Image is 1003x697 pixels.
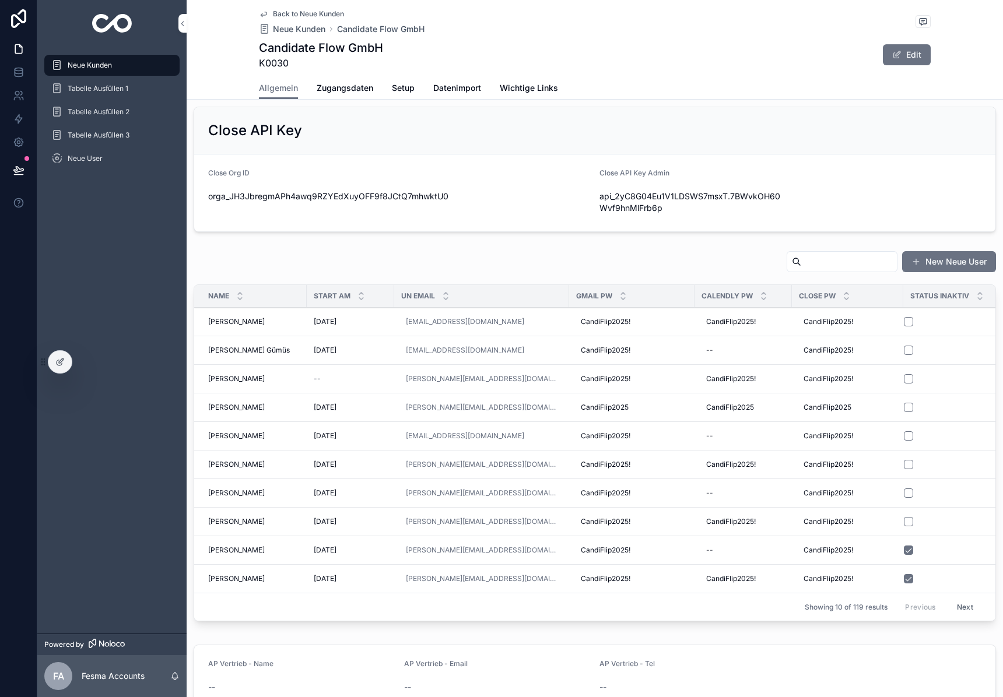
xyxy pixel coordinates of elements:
[314,346,336,355] span: [DATE]
[401,569,562,588] a: [PERSON_NAME][EMAIL_ADDRESS][DOMAIN_NAME]
[581,574,630,583] span: CandiFlip2025!
[314,403,387,412] a: [DATE]
[804,517,853,526] span: CandiFlip2025!
[599,681,606,693] span: --
[392,82,415,94] span: Setup
[804,460,853,469] span: CandiFlip2025!
[706,317,756,326] span: CandiFlip2025!
[799,569,896,588] a: CandiFlip2025!
[208,346,290,355] span: [PERSON_NAME] Gümüs
[799,484,896,502] a: CandiFlip2025!
[314,460,336,469] span: [DATE]
[581,374,630,383] span: CandiFlip2025!
[404,681,411,693] span: --
[500,82,558,94] span: Wichtige Links
[208,460,265,469] span: [PERSON_NAME]
[799,341,896,360] a: CandiFlip2025!
[581,346,630,355] span: CandiFlip2025!
[208,403,265,412] span: [PERSON_NAME]
[799,512,896,531] a: CandiFlip2025!
[208,317,265,326] span: [PERSON_NAME]
[581,317,630,326] span: CandiFlip2025!
[37,47,187,184] div: scrollable content
[702,369,785,388] a: CandiFlip2025!
[401,484,562,502] a: [PERSON_NAME][EMAIL_ADDRESS][DOMAIN_NAME]
[208,431,300,441] a: [PERSON_NAME]
[208,574,300,583] a: [PERSON_NAME]
[53,669,64,683] span: FA
[68,154,103,163] span: Neue User
[576,398,688,417] a: CandiFlip2025
[581,403,629,412] span: CandiFlip2025
[404,659,468,668] span: AP Vertrieb - Email
[208,460,300,469] a: [PERSON_NAME]
[44,640,84,649] span: Powered by
[401,427,562,445] a: [EMAIL_ADDRESS][DOMAIN_NAME]
[804,431,853,441] span: CandiFlip2025!
[314,488,387,498] a: [DATE]
[259,82,298,94] span: Allgemein
[799,369,896,388] a: CandiFlip2025!
[401,455,562,474] a: [PERSON_NAME][EMAIL_ADDRESS][DOMAIN_NAME]
[702,569,785,588] a: CandiFlip2025!
[401,291,435,301] span: UN Email
[259,9,344,19] a: Back to Neue Kunden
[68,61,112,70] span: Neue Kunden
[902,251,996,272] a: New Neue User
[702,541,785,559] a: --
[208,168,250,177] span: Close Org ID
[259,56,383,70] span: K0030
[44,55,180,76] a: Neue Kunden
[804,346,853,355] span: CandiFlip2025!
[799,291,836,301] span: Close Pw
[208,517,300,526] a: [PERSON_NAME]
[406,346,524,355] a: [EMAIL_ADDRESS][DOMAIN_NAME]
[314,460,387,469] a: [DATE]
[68,84,128,93] span: Tabelle Ausfüllen 1
[581,460,630,469] span: CandiFlip2025!
[82,670,145,682] p: Fesma Accounts
[208,488,265,498] span: [PERSON_NAME]
[314,317,336,326] span: [DATE]
[581,488,630,498] span: CandiFlip2025!
[706,403,754,412] span: CandiFlip2025
[208,545,300,555] a: [PERSON_NAME]
[259,78,298,100] a: Allgemein
[706,431,713,441] div: --
[910,291,969,301] span: Status Inaktiv
[401,312,562,331] a: [EMAIL_ADDRESS][DOMAIN_NAME]
[401,369,562,388] a: [PERSON_NAME][EMAIL_ADDRESS][DOMAIN_NAME]
[706,488,713,498] div: --
[576,369,688,388] a: CandiFlip2025!
[883,44,931,65] button: Edit
[706,460,756,469] span: CandiFlip2025!
[92,14,132,33] img: App logo
[314,517,387,526] a: [DATE]
[799,398,896,417] a: CandiFlip2025
[706,374,756,383] span: CandiFlip2025!
[702,291,753,301] span: Calendly Pw
[702,341,785,360] a: --
[581,517,630,526] span: CandiFlip2025!
[314,346,387,355] a: [DATE]
[581,545,630,555] span: CandiFlip2025!
[581,431,630,441] span: CandiFlip2025!
[314,431,387,441] a: [DATE]
[208,291,229,301] span: Name
[804,317,853,326] span: CandiFlip2025!
[702,455,785,474] a: CandiFlip2025!
[208,374,300,383] a: [PERSON_NAME]
[208,517,265,526] span: [PERSON_NAME]
[314,374,321,383] span: --
[576,455,688,474] a: CandiFlip2025!
[314,291,350,301] span: Start am
[433,82,481,94] span: Datenimport
[805,603,888,612] span: Showing 10 of 119 results
[804,403,851,412] span: CandiFlip2025
[804,545,853,555] span: CandiFlip2025!
[44,148,180,169] a: Neue User
[392,78,415,101] a: Setup
[406,545,557,555] a: [PERSON_NAME][EMAIL_ADDRESS][DOMAIN_NAME]
[804,488,853,498] span: CandiFlip2025!
[317,82,373,94] span: Zugangsdaten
